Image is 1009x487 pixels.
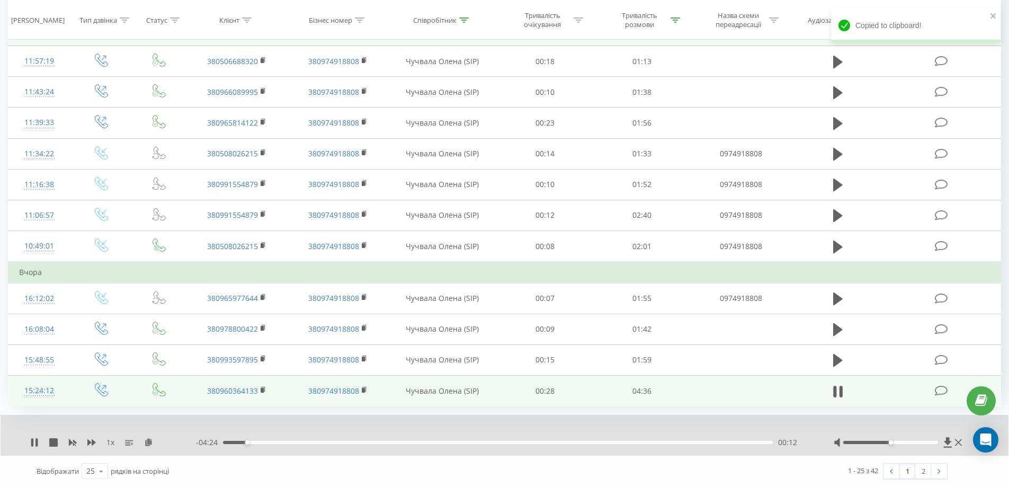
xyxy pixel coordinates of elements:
div: Тип дзвінка [79,15,117,24]
div: Open Intercom Messenger [973,427,998,453]
td: 00:10 [497,169,594,200]
div: 11:34:22 [19,144,60,164]
a: 380508026215 [207,241,258,251]
td: 0974918808 [690,283,791,314]
div: Accessibility label [888,440,892,445]
a: 380974918808 [308,386,359,396]
td: Чучвала Олена (SIP) [388,283,497,314]
span: - 04:24 [196,437,223,448]
td: 02:40 [594,200,691,231]
span: рядків на сторінці [111,466,169,476]
div: [PERSON_NAME] [11,15,65,24]
a: 380960364133 [207,386,258,396]
td: Вчора [8,262,1001,283]
td: 0974918808 [690,231,791,262]
td: 00:08 [497,231,594,262]
a: 380974918808 [308,148,359,158]
a: 380965814122 [207,118,258,128]
td: Чучвала Олена (SIP) [388,46,497,77]
td: 00:14 [497,138,594,169]
td: Чучвала Олена (SIP) [388,344,497,375]
div: 11:16:38 [19,174,60,195]
td: 0974918808 [690,138,791,169]
a: 380974918808 [308,355,359,365]
div: 16:08:04 [19,319,60,340]
a: 380508026215 [207,148,258,158]
div: 15:24:12 [19,380,60,401]
span: 1 x [106,437,114,448]
div: 16:12:02 [19,288,60,309]
td: 01:33 [594,138,691,169]
div: Співробітник [413,15,457,24]
a: 380974918808 [308,118,359,128]
td: 0974918808 [690,169,791,200]
td: Чучвала Олена (SIP) [388,108,497,138]
td: 01:13 [594,46,691,77]
td: 00:07 [497,283,594,314]
td: 00:18 [497,46,594,77]
td: Чучвала Олена (SIP) [388,200,497,231]
div: 11:39:33 [19,112,60,133]
a: 380974918808 [308,179,359,189]
div: Бізнес номер [309,15,352,24]
td: Чучвала Олена (SIP) [388,77,497,108]
span: Відображати [37,466,79,476]
td: 00:23 [497,108,594,138]
a: 380991554879 [207,179,258,189]
a: 380978800422 [207,324,258,334]
a: 380506688320 [207,56,258,66]
div: 15:48:55 [19,350,60,370]
a: 380966089995 [207,87,258,97]
td: 01:38 [594,77,691,108]
a: 380991554879 [207,210,258,220]
div: Тривалість розмови [611,11,668,29]
div: Клієнт [219,15,239,24]
span: 00:12 [778,437,797,448]
div: 10:49:01 [19,236,60,256]
a: 380965977644 [207,293,258,303]
td: 01:52 [594,169,691,200]
div: 11:06:57 [19,205,60,226]
td: 01:42 [594,314,691,344]
a: 380993597895 [207,355,258,365]
td: 01:55 [594,283,691,314]
td: 02:01 [594,231,691,262]
a: 380974918808 [308,241,359,251]
div: Аудіозапис розмови [808,15,874,24]
a: 380974918808 [308,293,359,303]
div: Тривалість очікування [514,11,571,29]
div: 11:43:24 [19,82,60,102]
a: 380974918808 [308,87,359,97]
td: 00:10 [497,77,594,108]
td: 01:59 [594,344,691,375]
td: 04:36 [594,376,691,406]
a: 2 [915,464,931,479]
td: Чучвала Олена (SIP) [388,231,497,262]
td: 00:28 [497,376,594,406]
div: Copied to clipboard! [831,8,1001,42]
td: Чучвала Олена (SIP) [388,376,497,406]
div: Статус [146,15,167,24]
td: Чучвала Олена (SIP) [388,169,497,200]
div: 11:57:19 [19,51,60,72]
td: 00:12 [497,200,594,231]
td: Чучвала Олена (SIP) [388,138,497,169]
a: 1 [899,464,915,479]
div: Назва схеми переадресації [710,11,766,29]
a: 380974918808 [308,56,359,66]
a: 380974918808 [308,324,359,334]
div: 1 - 25 з 42 [848,465,878,476]
td: Чучвала Олена (SIP) [388,314,497,344]
a: 380974918808 [308,210,359,220]
div: 25 [86,466,95,476]
td: 01:56 [594,108,691,138]
button: close [990,12,997,22]
td: 00:09 [497,314,594,344]
div: Accessibility label [245,440,249,445]
td: 0974918808 [690,200,791,231]
td: 00:15 [497,344,594,375]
